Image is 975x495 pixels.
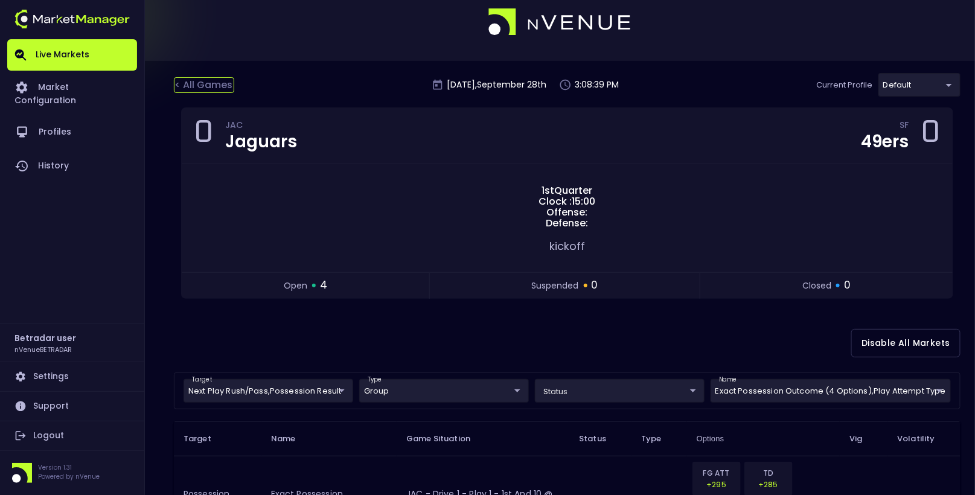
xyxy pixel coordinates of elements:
[878,73,961,97] div: target
[225,133,297,150] div: Jaguars
[7,39,137,71] a: Live Markets
[368,375,382,384] label: type
[38,472,100,481] p: Powered by nVenue
[7,463,137,483] div: Version 1.31Powered by nVenue
[38,463,100,472] p: Version 1.31
[641,433,677,444] span: Type
[849,433,878,444] span: Vig
[184,379,353,403] div: target
[7,392,137,421] a: Support
[194,118,213,154] div: 0
[816,79,872,91] p: Current Profile
[844,278,851,293] span: 0
[687,421,840,456] th: Options
[532,279,579,292] span: suspended
[184,433,227,444] span: Target
[192,375,212,384] label: target
[174,77,234,93] div: < All Games
[711,379,951,403] div: target
[14,10,130,28] img: logo
[921,118,941,154] div: 0
[535,379,705,403] div: target
[225,122,297,132] div: JAC
[549,238,585,254] span: kickoff
[539,185,596,196] span: 1st Quarter
[7,421,137,450] a: Logout
[7,71,137,115] a: Market Configuration
[271,433,312,444] span: Name
[592,278,598,293] span: 0
[320,278,327,293] span: 4
[543,207,592,218] span: Offense:
[447,78,547,91] p: [DATE] , September 28 th
[488,8,632,36] img: logo
[719,375,737,384] label: name
[284,279,307,292] span: open
[7,115,137,149] a: Profiles
[14,331,76,345] h2: Betradar user
[861,133,909,150] div: 49ers
[752,479,785,490] p: +285
[7,362,137,391] a: Settings
[14,345,72,354] h3: nVenueBETRADAR
[700,479,733,490] p: +295
[7,149,137,183] a: History
[579,433,622,444] span: Status
[543,218,592,229] span: Defense:
[851,329,961,357] button: Disable All Markets
[752,467,785,479] p: TD
[406,433,486,444] span: Game Situation
[898,433,951,444] span: Volatility
[900,122,909,132] div: SF
[359,379,529,403] div: target
[802,279,831,292] span: closed
[700,467,733,479] p: FG ATT
[535,196,599,207] span: Clock : 15:00
[575,78,619,91] p: 3:08:39 PM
